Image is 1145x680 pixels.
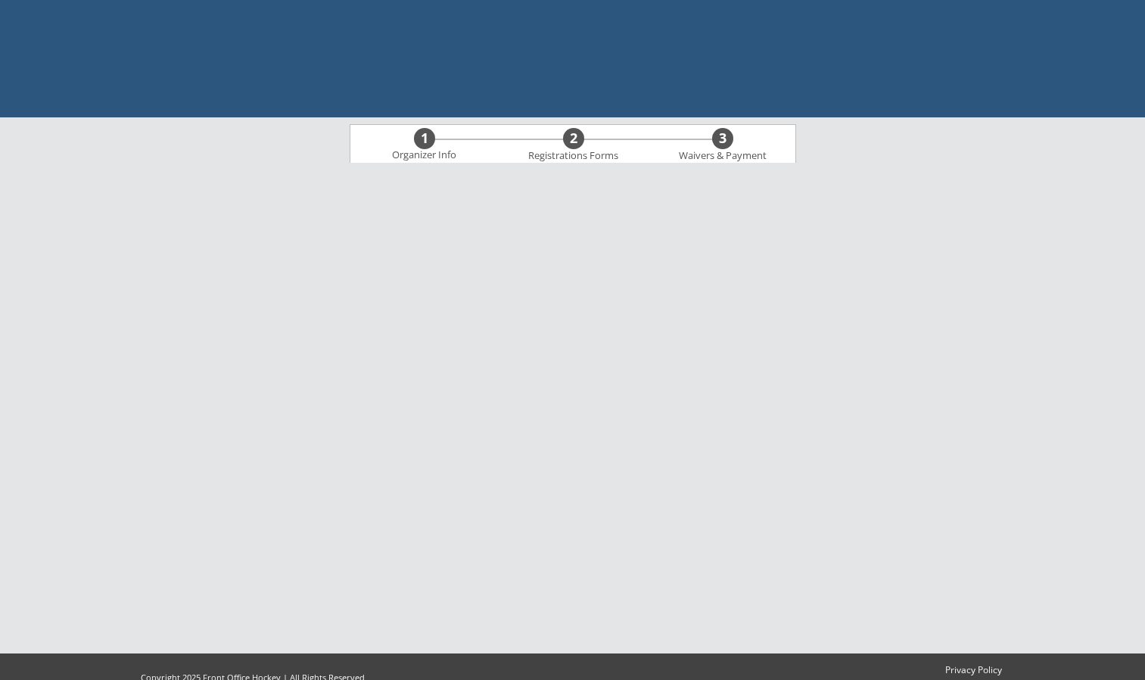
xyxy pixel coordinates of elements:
[563,130,584,147] div: 2
[383,149,466,161] div: Organizer Info
[414,130,435,147] div: 1
[521,150,626,162] div: Registrations Forms
[671,150,775,162] div: Waivers & Payment
[712,130,733,147] div: 3
[938,664,1009,677] a: Privacy Policy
